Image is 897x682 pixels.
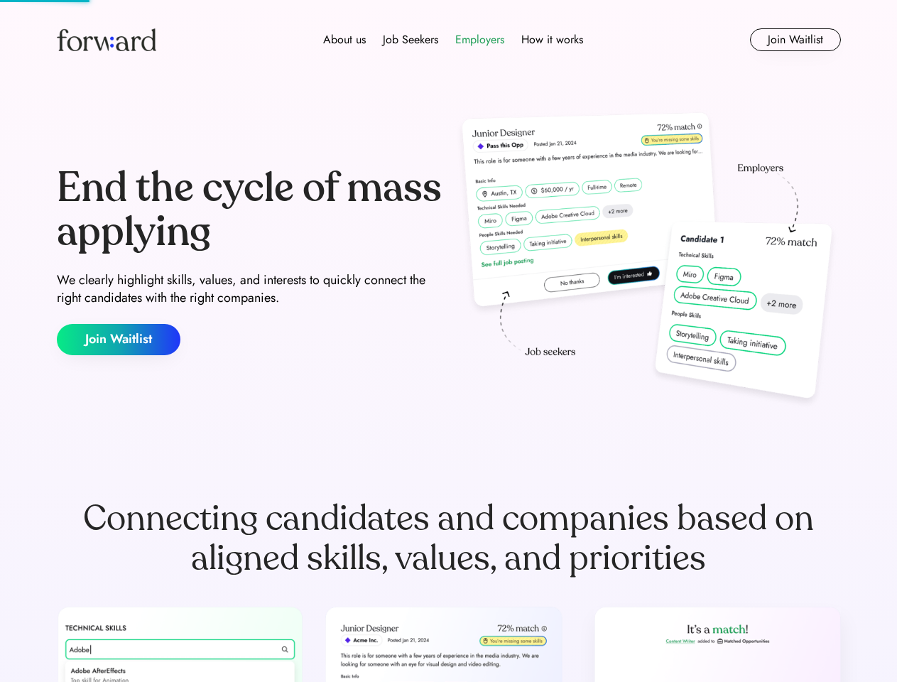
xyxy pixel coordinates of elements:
[455,31,504,48] div: Employers
[323,31,366,48] div: About us
[455,108,841,413] img: hero-image.png
[57,271,443,307] div: We clearly highlight skills, values, and interests to quickly connect the right candidates with t...
[750,28,841,51] button: Join Waitlist
[57,499,841,578] div: Connecting candidates and companies based on aligned skills, values, and priorities
[521,31,583,48] div: How it works
[57,324,180,355] button: Join Waitlist
[57,166,443,254] div: End the cycle of mass applying
[57,28,156,51] img: Forward logo
[383,31,438,48] div: Job Seekers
